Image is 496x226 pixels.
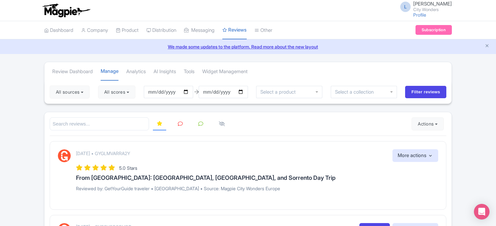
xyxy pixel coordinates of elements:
input: Select a product [260,89,299,95]
input: Filter reviews [405,86,446,98]
a: Analytics [126,63,146,81]
a: Other [254,21,272,39]
a: Tools [184,63,194,81]
a: Dashboard [44,21,73,39]
a: We made some updates to the platform. Read more about the new layout [4,43,492,50]
a: Product [116,21,139,39]
a: Profile [413,12,426,18]
span: [PERSON_NAME] [413,1,452,7]
small: City Wonders [413,7,452,12]
a: Widget Management [202,63,248,81]
div: Open Intercom Messenger [474,204,490,219]
button: Actions [412,117,444,130]
img: logo-ab69f6fb50320c5b225c76a69d11143b.png [41,3,91,18]
input: Select a collection [335,89,378,95]
h3: From [GEOGRAPHIC_DATA]: [GEOGRAPHIC_DATA], [GEOGRAPHIC_DATA], and Sorrento Day Trip [76,175,438,181]
button: Close announcement [485,43,490,50]
img: GetYourGuide Logo [58,149,71,162]
input: Search reviews... [50,117,149,131]
a: Company [81,21,108,39]
a: Review Dashboard [52,63,93,81]
p: [DATE] • GYGLMVARRA2Y [76,150,130,157]
button: All scores [98,86,135,99]
span: L [400,2,411,12]
a: Distribution [146,21,176,39]
a: L [PERSON_NAME] City Wonders [396,1,452,12]
a: Subscription [415,25,452,35]
span: 5.0 Stars [119,165,137,171]
a: Manage [101,62,118,81]
a: Messaging [184,21,215,39]
a: Reviews [222,21,247,40]
button: More actions [392,149,438,162]
a: AI Insights [154,63,176,81]
p: Reviewed by: GetYourGuide traveler • [GEOGRAPHIC_DATA] • Source: Magpie City Wonders Europe [76,185,438,192]
button: All sources [50,86,90,99]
